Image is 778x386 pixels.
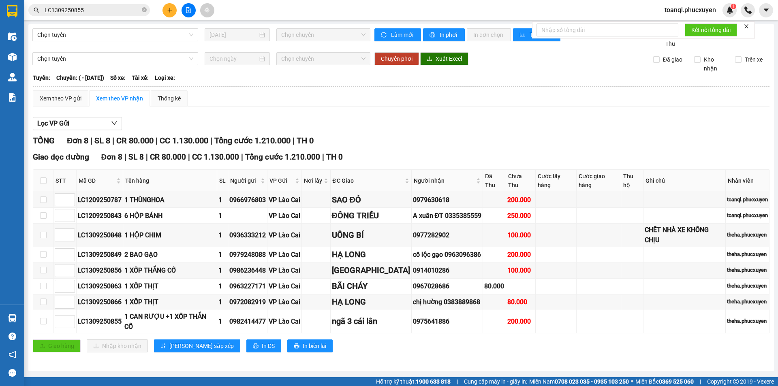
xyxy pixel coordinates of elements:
span: close-circle [142,6,147,14]
span: Miền Bắc [635,377,694,386]
span: file-add [186,7,191,13]
span: toanql.phucxuyen [658,5,722,15]
span: VP Gửi [269,176,293,185]
div: 80.000 [507,297,534,307]
span: caret-down [763,6,770,14]
div: 1 [218,211,227,221]
div: theha.phucxuyen [727,282,768,290]
td: LC1309250849 [77,247,123,263]
td: VP Lào Cai [267,263,302,279]
strong: 0369 525 060 [659,378,694,385]
div: 1 [218,250,227,260]
div: A xuân ĐT 0335385559 [413,211,482,221]
td: VP Lào Cai [267,247,302,263]
div: 2 BAO GẠO [124,250,216,260]
div: 0966976803 [229,195,266,205]
div: toanql.phucxuyen [727,196,768,204]
span: Chọn tuyến [37,53,193,65]
img: warehouse-icon [8,314,17,322]
div: 1 THÙNGHOA [124,195,216,205]
td: LC1309250866 [77,294,123,310]
div: UÔNG BÍ [332,229,410,241]
span: Chọn tuyến [37,29,193,41]
input: Chọn ngày [209,54,258,63]
div: 200.000 [507,195,534,205]
button: aim [200,3,214,17]
span: Giao dọc đường [33,152,89,162]
span: Chọn chuyến [281,53,365,65]
td: VP Lào Cai [267,208,302,224]
div: LC1309250866 [78,297,122,307]
img: solution-icon [8,93,17,102]
span: Đã giao [660,55,686,64]
input: Nhập số tổng đài [536,23,678,36]
div: VP Lào Cai [269,211,300,221]
strong: 1900 633 818 [416,378,451,385]
span: Làm mới [391,30,415,39]
div: 1 CAN RƯỢU +1 XỐP THẮN CỐ [124,311,216,332]
div: 0979248088 [229,250,266,260]
span: search [34,7,39,13]
span: printer [430,32,436,38]
span: Cung cấp máy in - giấy in: [464,377,527,386]
div: LC1309250848 [78,230,122,240]
span: Kho nhận [701,55,729,73]
div: ngã 3 cái lân [332,315,410,328]
span: Chuyến: ( - [DATE]) [56,73,104,82]
div: LC1209250843 [78,211,122,221]
div: toanql.phucxuyen [727,211,768,220]
div: 0972082919 [229,297,266,307]
span: message [9,369,16,377]
div: 0977282902 [413,230,482,240]
th: Cước lấy hàng [536,170,577,192]
div: LC1309250856 [78,265,122,275]
div: 0936333212 [229,230,266,240]
span: Loại xe: [155,73,175,82]
img: warehouse-icon [8,73,17,81]
td: LC1309250863 [77,279,123,294]
button: downloadXuất Excel [420,52,468,65]
div: Thống kê [158,94,181,103]
span: CR 80.000 [116,136,154,145]
div: HẠ LONG [332,248,410,261]
div: Xem theo VP gửi [40,94,81,103]
span: Miền Nam [529,377,629,386]
span: TH 0 [297,136,314,145]
span: sync [381,32,388,38]
div: theha.phucxuyen [727,298,768,306]
button: Lọc VP Gửi [33,117,122,130]
span: plus [167,7,173,13]
td: VP Lào Cai [267,224,302,247]
div: LC1309250849 [78,250,122,260]
span: bar-chart [519,32,526,38]
span: | [293,136,295,145]
div: 1 XỐP THẮNG CỐ [124,265,216,275]
td: VP Lào Cai [267,294,302,310]
div: VP Lào Cai [269,281,300,291]
div: 1 [218,265,227,275]
button: sort-ascending[PERSON_NAME] sắp xếp [154,339,240,352]
span: printer [294,343,299,350]
div: LC1309250863 [78,281,122,291]
span: notification [9,351,16,358]
span: Xuất Excel [436,54,462,63]
span: | [90,136,92,145]
div: [GEOGRAPHIC_DATA] [332,264,410,277]
button: Chuyển phơi [374,52,419,65]
th: Đã Thu [483,170,506,192]
th: Nhân viên [726,170,769,192]
button: In đơn chọn [467,28,511,41]
span: TH 0 [326,152,343,162]
div: chị hường 0383889868 [413,297,482,307]
div: VP Lào Cai [269,230,300,240]
div: theha.phucxuyen [727,231,768,239]
span: Hỗ trợ kỹ thuật: [376,377,451,386]
span: | [156,136,158,145]
td: LC1309250856 [77,263,123,279]
span: close [744,23,749,29]
span: | [210,136,212,145]
span: [PERSON_NAME] sắp xếp [169,341,234,350]
img: warehouse-icon [8,53,17,61]
div: 0982414477 [229,316,266,326]
th: Tên hàng [123,170,217,192]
